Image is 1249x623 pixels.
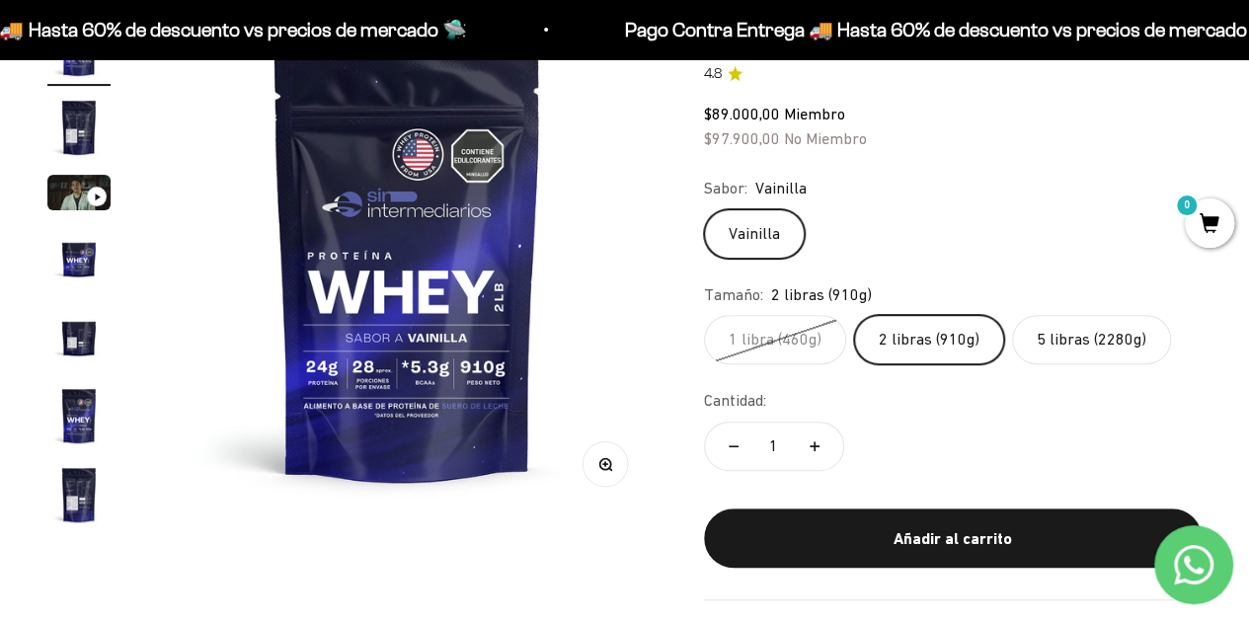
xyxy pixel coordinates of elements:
[784,129,867,147] span: No Miembro
[24,133,409,168] div: Reseñas de otros clientes
[704,63,1202,85] a: 4.84.8 de 5.0 estrellas
[47,384,111,453] button: Ir al artículo 6
[47,463,111,526] img: Proteína Whey - Vainilla
[47,226,111,295] button: Ir al artículo 4
[704,129,780,147] span: $97.900,00
[47,463,111,532] button: Ir al artículo 7
[47,96,111,159] img: Proteína Whey - Vainilla
[784,105,845,122] span: Miembro
[704,282,763,308] legend: Tamaño:
[743,526,1162,552] div: Añadir al carrito
[47,226,111,289] img: Proteína Whey - Vainilla
[755,176,807,201] span: Vainilla
[24,173,409,207] div: Una promoción especial
[322,296,409,330] button: Enviar
[24,32,409,77] p: ¿Qué te haría sentir más seguro de comprar este producto?
[47,305,111,368] img: Proteína Whey - Vainilla
[704,63,722,85] span: 4.8
[705,423,762,470] button: Reducir cantidad
[771,282,872,308] span: 2 libras (910g)
[158,17,657,515] img: Proteína Whey - Vainilla
[704,176,747,201] legend: Sabor:
[47,96,111,165] button: Ir al artículo 2
[47,305,111,374] button: Ir al artículo 5
[1175,194,1199,217] mark: 0
[786,423,843,470] button: Aumentar cantidad
[47,175,111,216] button: Ir al artículo 3
[47,384,111,447] img: Proteína Whey - Vainilla
[24,252,409,286] div: Un mejor precio
[24,212,409,247] div: Un video del producto
[1185,214,1234,236] a: 0
[24,94,409,128] div: Más información sobre los ingredientes
[704,508,1202,568] button: Añadir al carrito
[704,105,780,122] span: $89.000,00
[704,388,766,414] label: Cantidad:
[324,296,407,330] span: Enviar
